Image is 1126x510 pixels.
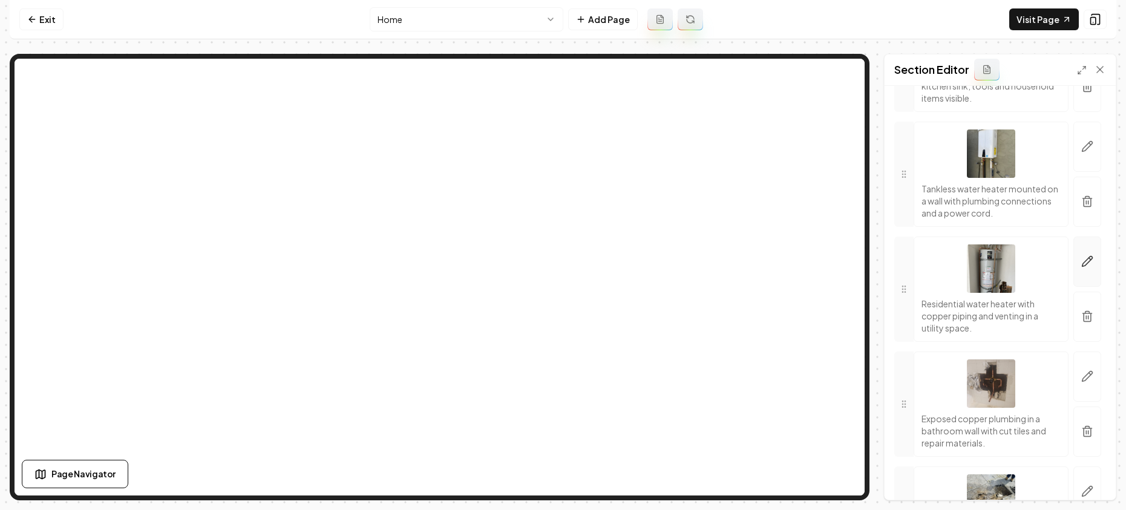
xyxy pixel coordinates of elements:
[894,61,969,78] h2: Section Editor
[967,359,1015,408] img: Exposed copper plumbing in a bathroom wall with cut tiles and repair materials.
[1009,8,1079,30] a: Visit Page
[568,8,638,30] button: Add Page
[921,413,1061,449] p: Exposed copper plumbing in a bathroom wall with cut tiles and repair materials.
[967,244,1015,293] img: Residential water heater with copper piping and venting in a utility space.
[974,59,1000,80] button: Add admin section prompt
[22,460,128,488] button: Page Navigator
[51,468,116,480] span: Page Navigator
[647,8,673,30] button: Add admin page prompt
[967,129,1015,178] img: Tankless water heater mounted on a wall with plumbing connections and a power cord.
[921,298,1061,334] p: Residential water heater with copper piping and venting in a utility space.
[921,68,1061,104] p: Person repairing plumbing under a kitchen sink, tools and household items visible.
[678,8,703,30] button: Regenerate page
[921,183,1061,219] p: Tankless water heater mounted on a wall with plumbing connections and a power cord.
[19,8,64,30] a: Exit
